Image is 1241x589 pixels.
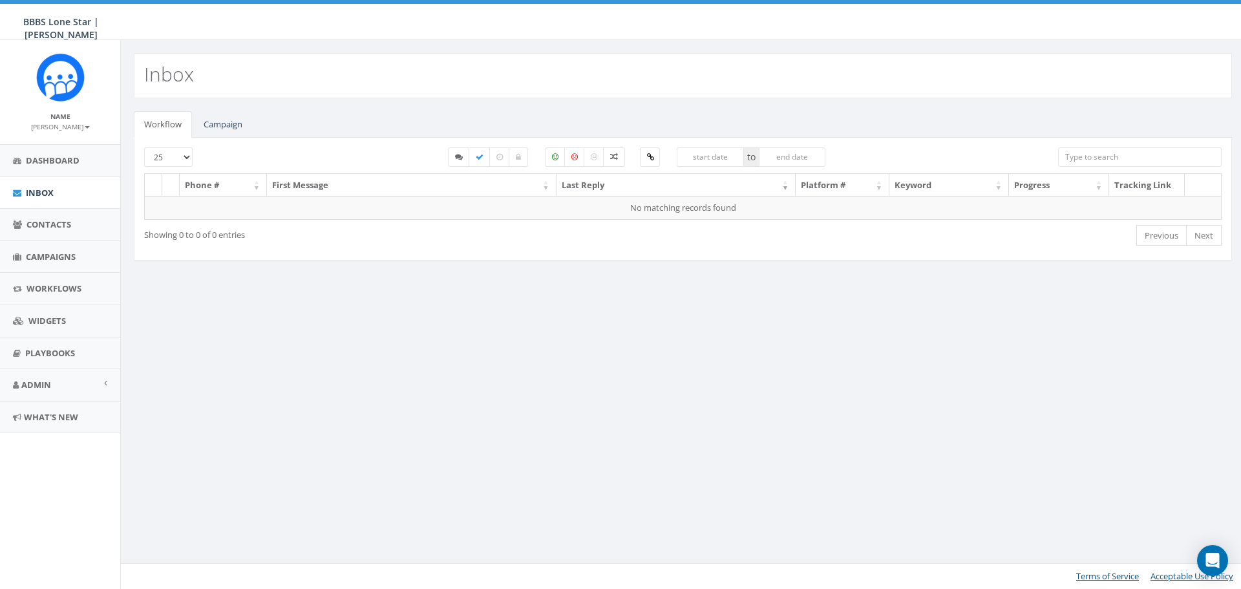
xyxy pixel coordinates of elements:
span: to [744,147,759,167]
a: Acceptable Use Policy [1151,570,1233,582]
label: Completed [469,147,491,167]
input: Type to search [1058,147,1222,167]
th: Last Reply: activate to sort column ascending [557,174,796,197]
a: Terms of Service [1076,570,1139,582]
span: Contacts [27,219,71,230]
label: Mixed [603,147,625,167]
a: Workflow [134,111,192,138]
div: Open Intercom Messenger [1197,545,1228,576]
label: Negative [564,147,585,167]
th: Phone #: activate to sort column ascending [180,174,267,197]
label: Clicked [640,147,660,167]
a: Campaign [193,111,253,138]
small: Name [50,112,70,121]
input: start date [677,147,744,167]
small: [PERSON_NAME] [31,122,90,131]
label: Positive [545,147,566,167]
h2: Inbox [144,63,194,85]
th: Platform #: activate to sort column ascending [796,174,889,197]
label: Neutral [584,147,604,167]
span: Dashboard [26,155,80,166]
span: BBBS Lone Star | [PERSON_NAME] [23,16,99,41]
span: What's New [24,411,78,423]
label: Expired [489,147,510,167]
span: Playbooks [25,347,75,359]
span: Campaigns [26,251,76,262]
th: First Message: activate to sort column ascending [267,174,557,197]
td: No matching records found [145,196,1222,219]
th: Keyword: activate to sort column ascending [889,174,1009,197]
a: [PERSON_NAME] [31,120,90,132]
label: Started [448,147,470,167]
a: Next [1186,225,1222,246]
a: Previous [1136,225,1187,246]
span: Admin [21,379,51,391]
span: Workflows [27,283,81,294]
span: Widgets [28,315,66,327]
th: Progress: activate to sort column ascending [1009,174,1109,197]
img: Rally_Corp_Icon_1.png [36,53,85,102]
th: Tracking Link [1109,174,1185,197]
div: Showing 0 to 0 of 0 entries [144,224,582,241]
span: Inbox [26,187,54,198]
input: end date [759,147,826,167]
label: Closed [509,147,528,167]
